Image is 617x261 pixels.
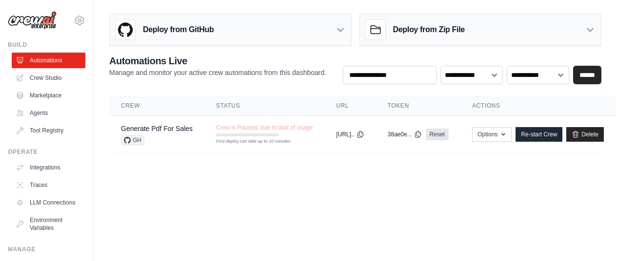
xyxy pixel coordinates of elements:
[426,129,449,140] a: Reset
[472,127,512,142] button: Options
[109,96,204,116] th: Crew
[116,20,135,39] img: GitHub Logo
[12,212,85,236] a: Environment Variables
[216,138,279,145] div: First deploy can take up to 10 minutes
[324,96,376,116] th: URL
[12,160,85,175] a: Integrations
[393,24,465,36] h3: Deploy from Zip File
[12,123,85,138] a: Tool Registry
[12,105,85,121] a: Agents
[204,96,324,116] th: Status
[121,125,193,132] a: Generate Pdf For Sales
[12,88,85,103] a: Marketplace
[121,135,144,145] span: GH
[516,127,562,142] a: Re-start Crew
[12,53,85,68] a: Automations
[109,68,326,77] p: Manage and monitor your active crew automations from this dashboard.
[376,96,460,116] th: Token
[388,130,422,138] button: 38ae0e...
[460,96,616,116] th: Actions
[8,245,85,253] div: Manage
[143,24,214,36] h3: Deploy from GitHub
[8,11,57,30] img: Logo
[12,70,85,86] a: Crew Studio
[216,124,313,131] span: Crew is Paused, due to lack of usage
[566,127,604,142] a: Delete
[12,177,85,193] a: Traces
[12,195,85,210] a: LLM Connections
[109,54,326,68] h2: Automations Live
[8,41,85,49] div: Build
[8,148,85,156] div: Operate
